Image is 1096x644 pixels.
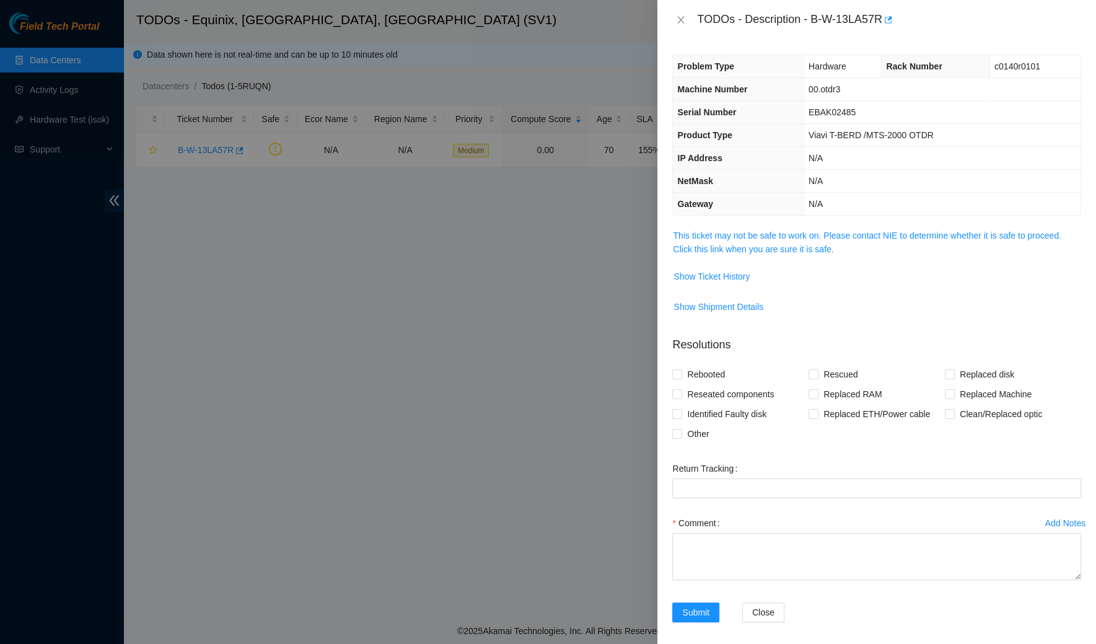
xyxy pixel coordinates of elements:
[677,61,734,71] span: Problem Type
[818,384,887,404] span: Replaced RAM
[672,533,1081,580] textarea: Comment
[672,327,1081,353] p: Resolutions
[673,270,750,283] span: Show Ticket History
[955,404,1047,424] span: Clean/Replaced optic
[1045,513,1086,533] button: Add Notes
[818,364,862,384] span: Rescued
[809,153,823,163] span: N/A
[818,404,935,424] span: Replaced ETH/Power cable
[673,231,1061,254] a: This ticket may not be safe to work on. Please contact NIE to determine whether it is safe to pro...
[1045,519,1085,527] div: Add Notes
[673,300,763,314] span: Show Shipment Details
[677,153,722,163] span: IP Address
[672,14,690,26] button: Close
[886,61,942,71] span: Rack Number
[809,61,846,71] span: Hardware
[994,61,1040,71] span: c0140r0101
[682,424,714,444] span: Other
[677,199,713,209] span: Gateway
[672,459,742,479] label: Return Tracking
[682,606,709,619] span: Submit
[682,364,730,384] span: Rebooted
[809,176,823,186] span: N/A
[672,602,719,622] button: Submit
[677,176,713,186] span: NetMask
[809,107,856,117] span: EBAK02485
[672,513,724,533] label: Comment
[673,267,750,286] button: Show Ticket History
[955,384,1037,404] span: Replaced Machine
[673,297,764,317] button: Show Shipment Details
[682,404,771,424] span: Identified Faulty disk
[677,84,747,94] span: Machine Number
[672,479,1081,498] input: Return Tracking
[809,130,934,140] span: Viavi T-BERD /MTS-2000 OTDR
[752,606,774,619] span: Close
[676,15,686,25] span: close
[682,384,779,404] span: Reseated components
[809,199,823,209] span: N/A
[677,130,732,140] span: Product Type
[677,107,736,117] span: Serial Number
[742,602,784,622] button: Close
[697,10,1081,30] div: TODOs - Description - B-W-13LA57R
[809,84,840,94] span: 00.otdr3
[955,364,1019,384] span: Replaced disk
